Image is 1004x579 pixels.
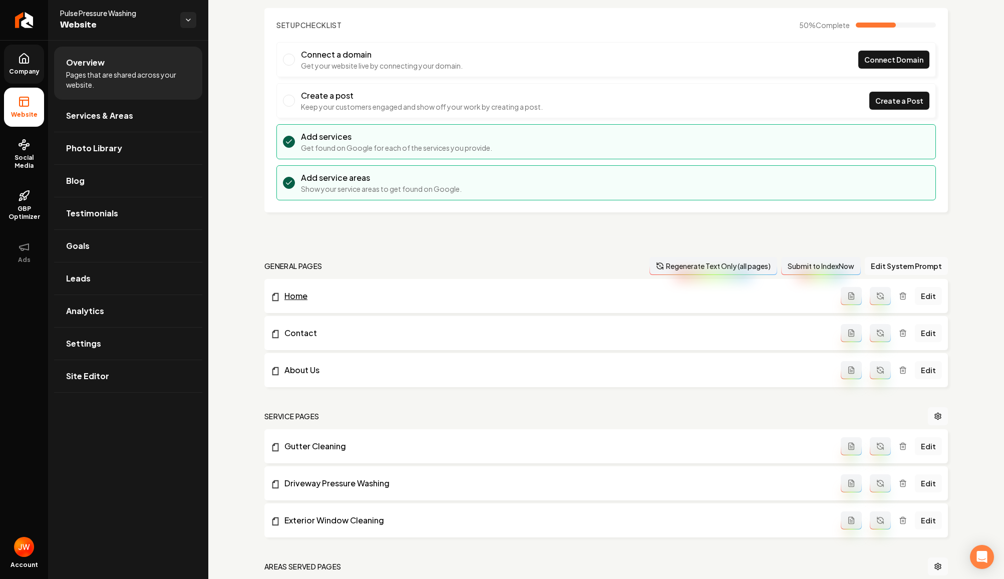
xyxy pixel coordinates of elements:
[841,361,862,379] button: Add admin page prompt
[66,110,133,122] span: Services & Areas
[781,257,861,275] button: Submit to IndexNow
[264,411,319,421] h2: Service Pages
[915,474,942,492] a: Edit
[301,172,462,184] h3: Add service areas
[66,207,118,219] span: Testimonials
[301,131,492,143] h3: Add services
[915,287,942,305] a: Edit
[841,474,862,492] button: Add admin page prompt
[270,290,841,302] a: Home
[5,68,44,76] span: Company
[915,361,942,379] a: Edit
[301,143,492,153] p: Get found on Google for each of the services you provide.
[276,21,300,30] span: Setup
[301,49,463,61] h3: Connect a domain
[276,20,342,30] h2: Checklist
[66,175,85,187] span: Blog
[841,287,862,305] button: Add admin page prompt
[915,511,942,529] a: Edit
[264,261,322,271] h2: general pages
[54,197,202,229] a: Testimonials
[264,561,341,571] h2: Areas Served Pages
[54,295,202,327] a: Analytics
[301,90,543,102] h3: Create a post
[270,440,841,452] a: Gutter Cleaning
[301,184,462,194] p: Show your service areas to get found on Google.
[54,165,202,197] a: Blog
[66,272,91,284] span: Leads
[301,102,543,112] p: Keep your customers engaged and show off your work by creating a post.
[66,70,190,90] span: Pages that are shared across your website.
[60,8,172,18] span: Pulse Pressure Washing
[841,437,862,455] button: Add admin page prompt
[4,131,44,178] a: Social Media
[14,537,34,557] button: Open user button
[4,205,44,221] span: GBP Optimizer
[14,256,35,264] span: Ads
[66,142,122,154] span: Photo Library
[841,511,862,529] button: Add admin page prompt
[270,364,841,376] a: About Us
[799,20,850,30] span: 50 %
[66,57,105,69] span: Overview
[270,477,841,489] a: Driveway Pressure Washing
[11,561,38,569] span: Account
[864,55,923,65] span: Connect Domain
[66,240,90,252] span: Goals
[816,21,850,30] span: Complete
[54,100,202,132] a: Services & Areas
[66,370,109,382] span: Site Editor
[915,324,942,342] a: Edit
[841,324,862,342] button: Add admin page prompt
[14,537,34,557] img: John Williams
[7,111,42,119] span: Website
[60,18,172,32] span: Website
[54,230,202,262] a: Goals
[4,233,44,272] button: Ads
[4,45,44,84] a: Company
[858,51,929,69] a: Connect Domain
[54,360,202,392] a: Site Editor
[4,182,44,229] a: GBP Optimizer
[270,327,841,339] a: Contact
[54,262,202,295] a: Leads
[66,305,104,317] span: Analytics
[869,92,929,110] a: Create a Post
[66,338,101,350] span: Settings
[865,257,948,275] button: Edit System Prompt
[970,545,994,569] div: Open Intercom Messenger
[875,96,923,106] span: Create a Post
[301,61,463,71] p: Get your website live by connecting your domain.
[15,12,34,28] img: Rebolt Logo
[54,132,202,164] a: Photo Library
[4,154,44,170] span: Social Media
[270,514,841,526] a: Exterior Window Cleaning
[649,257,777,275] button: Regenerate Text Only (all pages)
[54,328,202,360] a: Settings
[915,437,942,455] a: Edit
